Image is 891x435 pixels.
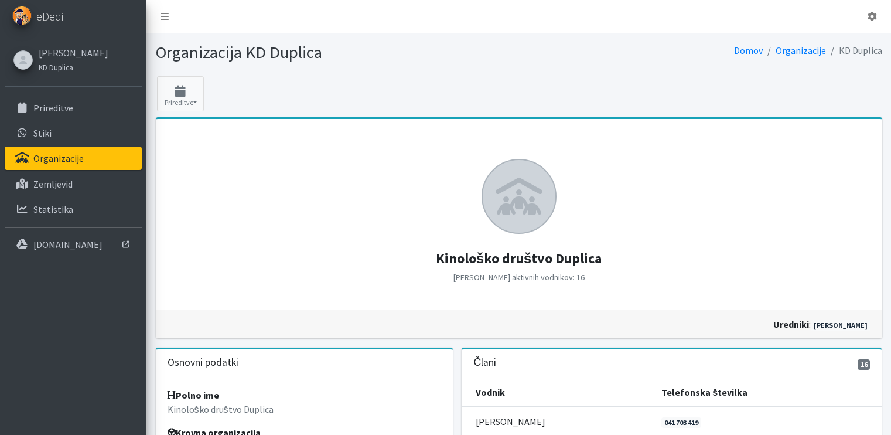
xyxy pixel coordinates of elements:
[5,172,142,196] a: Zemljevid
[5,121,142,145] a: Stiki
[33,203,73,215] p: Statistika
[776,45,826,56] a: Organizacije
[33,239,103,250] p: [DOMAIN_NAME]
[33,178,73,190] p: Zemljevid
[36,8,63,25] span: eDedi
[33,152,84,164] p: Organizacije
[773,318,809,330] strong: uredniki
[157,76,204,111] button: Prireditve
[436,249,602,267] strong: Kinološko društvo Duplica
[519,317,875,331] div: :
[661,417,701,428] a: 041 703 419
[168,402,442,416] p: Kinološko društvo Duplica
[462,378,654,407] th: Vodnik
[734,45,763,56] a: Domov
[5,233,142,256] a: [DOMAIN_NAME]
[826,42,882,59] li: KD Duplica
[33,127,52,139] p: Stiki
[33,102,73,114] p: Prireditve
[654,378,882,407] th: Telefonska številka
[168,389,219,401] strong: Polno ime
[5,198,142,221] a: Statistika
[811,320,870,331] a: [PERSON_NAME]
[39,60,108,74] a: KD Duplica
[12,6,32,25] img: eDedi
[5,147,142,170] a: Organizacije
[858,359,870,370] span: 16
[453,272,585,283] small: [PERSON_NAME] aktivnih vodnikov: 16
[168,356,238,369] h3: Osnovni podatki
[39,63,73,72] small: KD Duplica
[39,46,108,60] a: [PERSON_NAME]
[5,96,142,120] a: Prireditve
[156,42,515,63] h1: Organizacija KD Duplica
[473,356,496,369] h3: Člani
